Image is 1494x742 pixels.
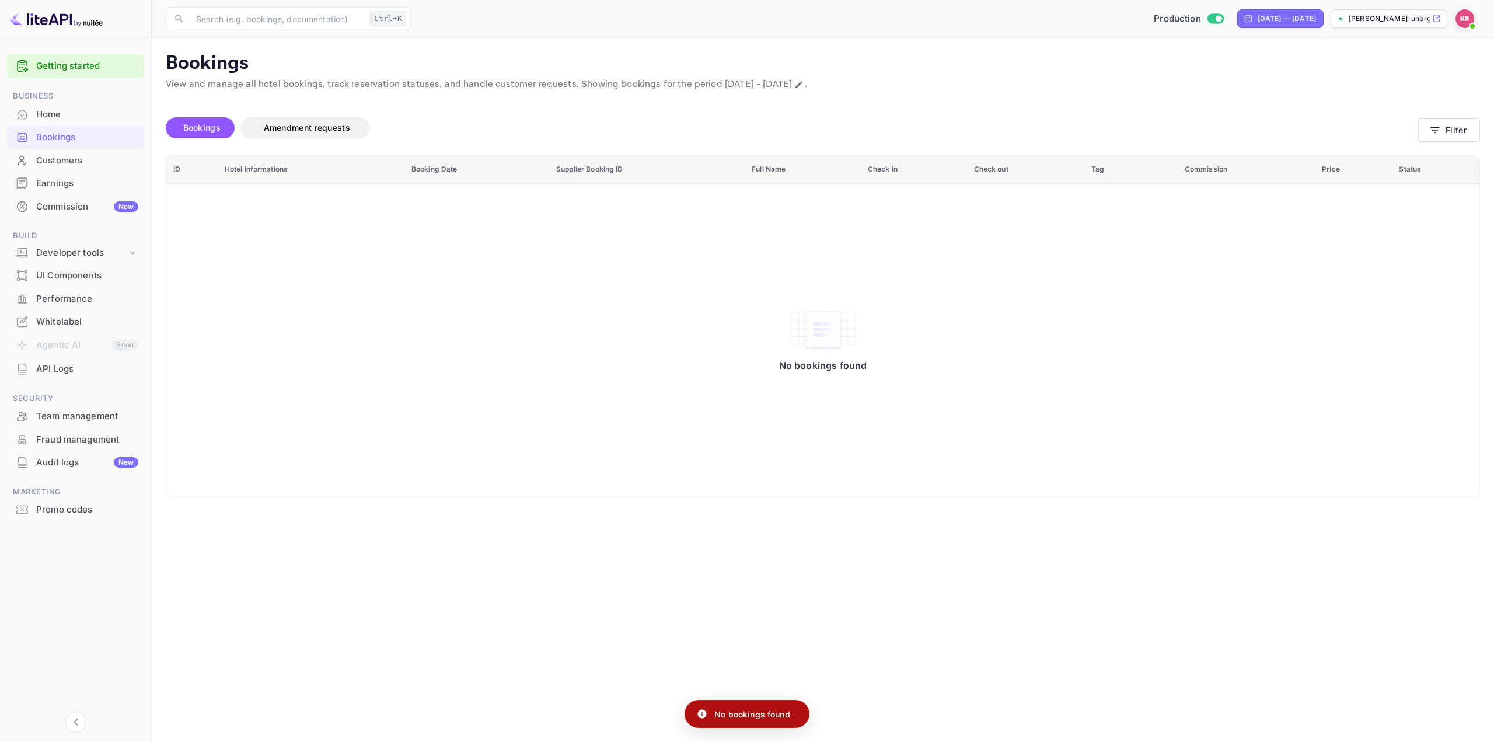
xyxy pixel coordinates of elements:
a: Team management [7,405,144,427]
div: Fraud management [7,429,144,451]
a: Customers [7,149,144,171]
a: Getting started [36,60,138,73]
div: Customers [36,154,138,168]
th: Supplier Booking ID [549,155,745,184]
div: Performance [36,292,138,306]
div: Getting started [7,54,144,78]
th: Status [1392,155,1479,184]
th: Booking Date [404,155,549,184]
div: account-settings tabs [166,117,1418,138]
p: View and manage all hotel bookings, track reservation statuses, and handle customer requests. Sho... [166,78,1480,92]
span: Bookings [183,123,221,133]
button: Filter [1418,118,1480,142]
img: Kobus Roux [1455,9,1474,28]
p: No bookings found [779,360,867,371]
img: No bookings found [788,305,858,354]
th: Commission [1178,155,1315,184]
a: Bookings [7,126,144,148]
a: Performance [7,288,144,309]
table: booking table [166,155,1479,497]
div: API Logs [7,358,144,381]
div: Customers [7,149,144,172]
button: Change date range [793,79,805,90]
div: Home [36,108,138,121]
div: Bookings [36,131,138,144]
div: Promo codes [36,503,138,517]
div: Whitelabel [7,311,144,333]
th: Tag [1084,155,1178,184]
div: Audit logs [36,456,138,469]
p: [PERSON_NAME]-unbrg.[PERSON_NAME]... [1349,13,1430,24]
div: Switch to Sandbox mode [1149,12,1228,26]
th: Check in [861,155,967,184]
div: Earnings [7,172,144,195]
div: Team management [36,410,138,423]
div: UI Components [36,269,138,283]
th: ID [166,155,218,184]
a: Earnings [7,172,144,194]
button: Collapse navigation [65,712,86,733]
th: Hotel informations [218,155,404,184]
div: New [114,201,138,212]
span: [DATE] - [DATE] [725,78,792,90]
a: API Logs [7,358,144,379]
div: Bookings [7,126,144,149]
a: UI Components [7,264,144,286]
div: API Logs [36,363,138,376]
div: CommissionNew [7,196,144,218]
span: Marketing [7,486,144,499]
a: Fraud management [7,429,144,450]
p: Bookings [166,52,1480,75]
span: Business [7,90,144,103]
div: Whitelabel [36,315,138,329]
div: Commission [36,200,138,214]
div: Performance [7,288,144,311]
th: Check out [967,155,1084,184]
div: Team management [7,405,144,428]
img: LiteAPI logo [9,9,103,28]
th: Price [1315,155,1392,184]
div: Audit logsNew [7,451,144,474]
a: Whitelabel [7,311,144,332]
div: Ctrl+K [370,11,406,26]
span: Amendment requests [264,123,350,133]
div: New [114,457,138,468]
div: Promo codes [7,499,144,521]
div: Earnings [36,177,138,190]
div: Developer tools [7,243,144,263]
div: [DATE] — [DATE] [1258,13,1316,24]
div: UI Components [7,264,144,287]
a: Promo codes [7,499,144,520]
div: Developer tools [36,246,127,260]
div: Home [7,103,144,126]
div: Fraud management [36,433,138,447]
a: CommissionNew [7,196,144,217]
span: Security [7,392,144,405]
a: Audit logsNew [7,451,144,473]
span: Build [7,229,144,242]
span: Production [1154,12,1201,26]
p: No bookings found [714,708,790,720]
a: Home [7,103,144,125]
th: Full Name [745,155,861,184]
input: Search (e.g. bookings, documentation) [189,7,365,30]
